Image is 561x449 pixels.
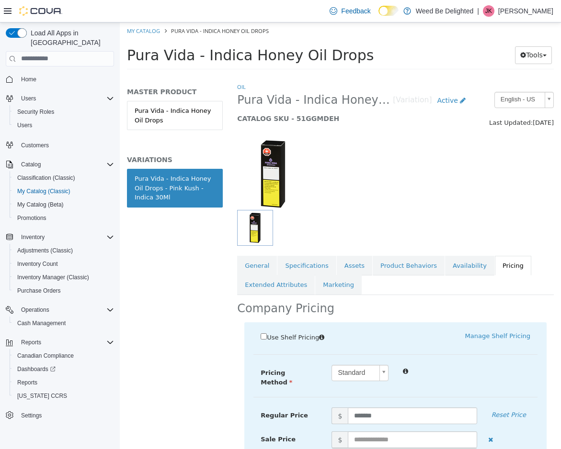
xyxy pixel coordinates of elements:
[17,337,45,348] button: Reports
[325,233,375,253] a: Availability
[195,252,242,273] a: Marketing
[17,214,46,222] span: Promotions
[13,120,36,131] a: Users
[17,159,114,170] span: Catalog
[13,350,114,361] span: Canadian Compliance
[10,271,118,284] button: Inventory Manager (Classic)
[10,211,118,225] button: Promotions
[375,233,412,253] a: Pricing
[2,92,118,105] button: Users
[21,76,36,83] span: Home
[10,317,118,330] button: Cash Management
[13,106,114,118] span: Security Roles
[17,187,70,195] span: My Catalog (Classic)
[10,284,118,297] button: Purchase Orders
[117,116,189,187] img: 150
[13,106,58,118] a: Security Roles
[253,233,325,253] a: Product Behaviors
[369,97,413,104] span: Last Updated:
[17,93,40,104] button: Users
[7,5,40,12] a: My Catalog
[17,260,58,268] span: Inventory Count
[413,97,434,104] span: [DATE]
[17,159,45,170] button: Catalog
[147,311,199,318] span: Use Shelf Pricing
[21,306,49,314] span: Operations
[21,412,42,419] span: Settings
[27,28,114,47] span: Load All Apps in [GEOGRAPHIC_DATA]
[10,349,118,362] button: Canadian Compliance
[13,390,71,402] a: [US_STATE] CCRS
[17,392,67,400] span: [US_STATE] CCRS
[10,171,118,185] button: Classification (Classic)
[477,5,479,17] p: |
[13,186,74,197] a: My Catalog (Classic)
[13,172,79,184] a: Classification (Classic)
[17,231,114,243] span: Inventory
[17,337,114,348] span: Reports
[21,95,36,102] span: Users
[117,233,157,253] a: General
[378,6,399,16] input: Dark Mode
[498,5,553,17] p: [PERSON_NAME]
[21,233,45,241] span: Inventory
[17,139,114,151] span: Customers
[21,142,49,149] span: Customers
[13,272,93,283] a: Inventory Manager (Classic)
[13,258,62,270] a: Inventory Count
[17,201,64,208] span: My Catalog (Beta)
[13,258,114,270] span: Inventory Count
[7,78,103,108] a: Pura Vida - Indica Honey Oil Drops
[17,73,114,85] span: Home
[212,342,268,359] a: Standard
[341,6,370,16] span: Feedback
[21,339,41,346] span: Reports
[117,61,126,68] a: Oil
[13,272,114,283] span: Inventory Manager (Classic)
[2,230,118,244] button: Inventory
[117,252,195,273] a: Extended Attributes
[416,5,473,17] p: Weed Be Delighted
[2,158,118,171] button: Catalog
[375,69,434,86] a: English - US
[13,285,114,296] span: Purchase Orders
[318,74,338,82] span: Active
[17,319,66,327] span: Cash Management
[2,408,118,422] button: Settings
[13,245,77,256] a: Adjustments (Classic)
[13,212,114,224] span: Promotions
[10,362,118,376] a: Dashboards
[2,336,118,349] button: Reports
[13,285,65,296] a: Purchase Orders
[6,68,114,447] nav: Complex example
[212,409,228,426] span: $
[17,352,74,360] span: Canadian Compliance
[326,1,374,21] a: Feedback
[7,65,103,74] h5: MASTER PRODUCT
[345,310,411,317] a: Manage Shelf Pricing
[117,92,351,100] h5: CATALOG SKU - 51GGMDEH
[10,198,118,211] button: My Catalog (Beta)
[51,5,149,12] span: Pura Vida - Indica Honey Oil Drops
[17,93,114,104] span: Users
[485,5,492,17] span: JK
[13,212,50,224] a: Promotions
[17,247,73,254] span: Adjustments (Classic)
[13,363,114,375] span: Dashboards
[17,74,40,85] a: Home
[158,233,216,253] a: Specifications
[395,24,432,42] button: Tools
[7,133,103,142] h5: VARIATIONS
[13,318,69,329] a: Cash Management
[212,343,255,358] span: Standard
[10,185,118,198] button: My Catalog (Classic)
[17,140,53,151] a: Customers
[17,274,89,281] span: Inventory Manager (Classic)
[17,108,54,116] span: Security Roles
[13,363,59,375] a: Dashboards
[17,304,53,316] button: Operations
[17,121,32,129] span: Users
[13,199,68,210] a: My Catalog (Beta)
[10,376,118,389] button: Reports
